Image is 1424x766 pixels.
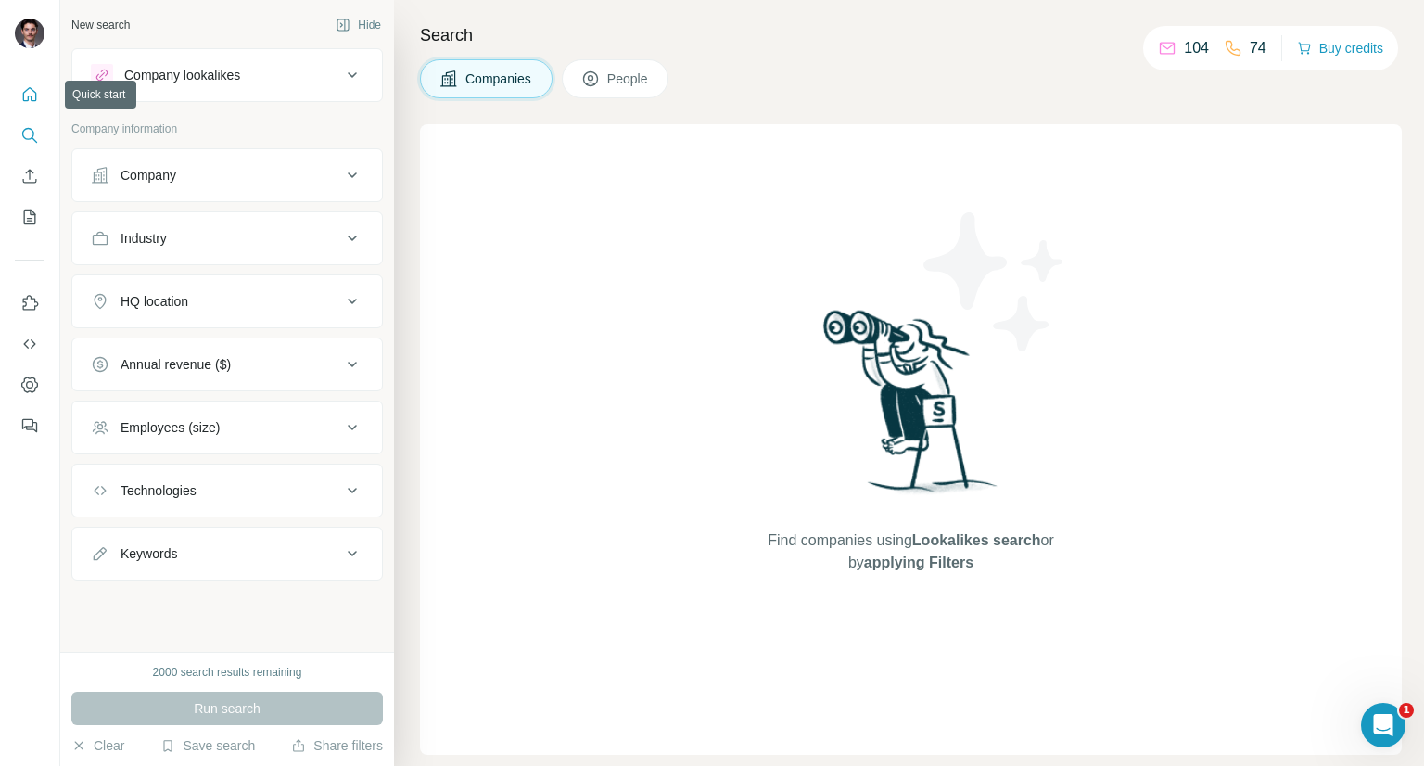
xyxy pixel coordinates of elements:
span: Companies [465,70,533,88]
div: Annual revenue ($) [121,355,231,374]
button: Company [72,153,382,198]
button: Employees (size) [72,405,382,450]
span: Lookalikes search [912,532,1041,548]
button: Keywords [72,531,382,576]
button: Technologies [72,468,382,513]
h4: Search [420,22,1402,48]
div: Industry [121,229,167,248]
span: People [607,70,650,88]
button: My lists [15,200,44,234]
button: Save search [160,736,255,755]
p: 74 [1250,37,1266,59]
button: Annual revenue ($) [72,342,382,387]
button: Hide [323,11,394,39]
div: Company [121,166,176,185]
p: Company information [71,121,383,137]
button: HQ location [72,279,382,324]
span: Find companies using or by [762,530,1059,574]
p: 104 [1184,37,1209,59]
button: Buy credits [1297,35,1383,61]
button: Quick start [15,78,44,111]
button: Clear [71,736,124,755]
span: 1 [1399,703,1414,718]
div: 2000 search results remaining [153,664,302,681]
button: Use Surfe on LinkedIn [15,287,44,320]
button: Search [15,119,44,152]
button: Share filters [291,736,383,755]
button: Feedback [15,409,44,442]
button: Dashboard [15,368,44,402]
button: Industry [72,216,382,261]
div: HQ location [121,292,188,311]
button: Enrich CSV [15,160,44,193]
div: Employees (size) [121,418,220,437]
img: Surfe Illustration - Woman searching with binoculars [815,305,1008,512]
div: New search [71,17,130,33]
img: Avatar [15,19,44,48]
iframe: Intercom live chat [1361,703,1405,747]
div: Keywords [121,544,177,563]
div: Technologies [121,481,197,500]
div: Company lookalikes [124,66,240,84]
button: Company lookalikes [72,53,382,97]
button: Use Surfe API [15,327,44,361]
img: Surfe Illustration - Stars [911,198,1078,365]
span: applying Filters [864,555,973,570]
